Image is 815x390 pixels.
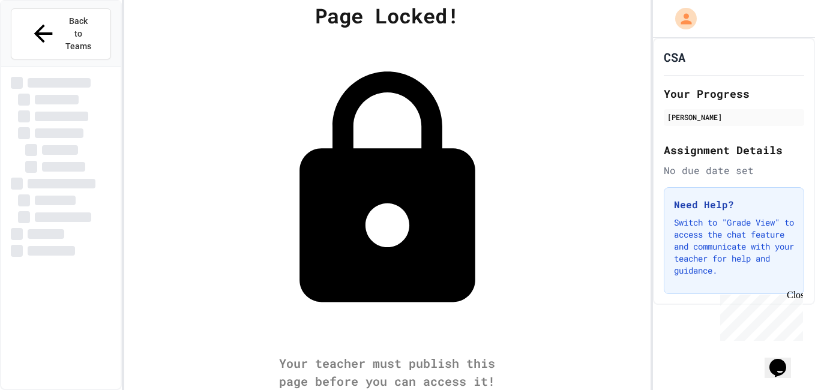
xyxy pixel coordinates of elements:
[64,15,92,53] span: Back to Teams
[664,142,804,158] h2: Assignment Details
[664,49,685,65] h1: CSA
[674,197,794,212] h3: Need Help?
[715,290,803,341] iframe: chat widget
[664,163,804,178] div: No due date set
[11,8,111,59] button: Back to Teams
[664,85,804,102] h2: Your Progress
[674,217,794,277] p: Switch to "Grade View" to access the chat feature and communicate with your teacher for help and ...
[267,354,507,390] div: Your teacher must publish this page before you can access it!
[765,342,803,378] iframe: chat widget
[5,5,83,76] div: Chat with us now!Close
[667,112,801,122] div: [PERSON_NAME]
[663,5,700,32] div: My Account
